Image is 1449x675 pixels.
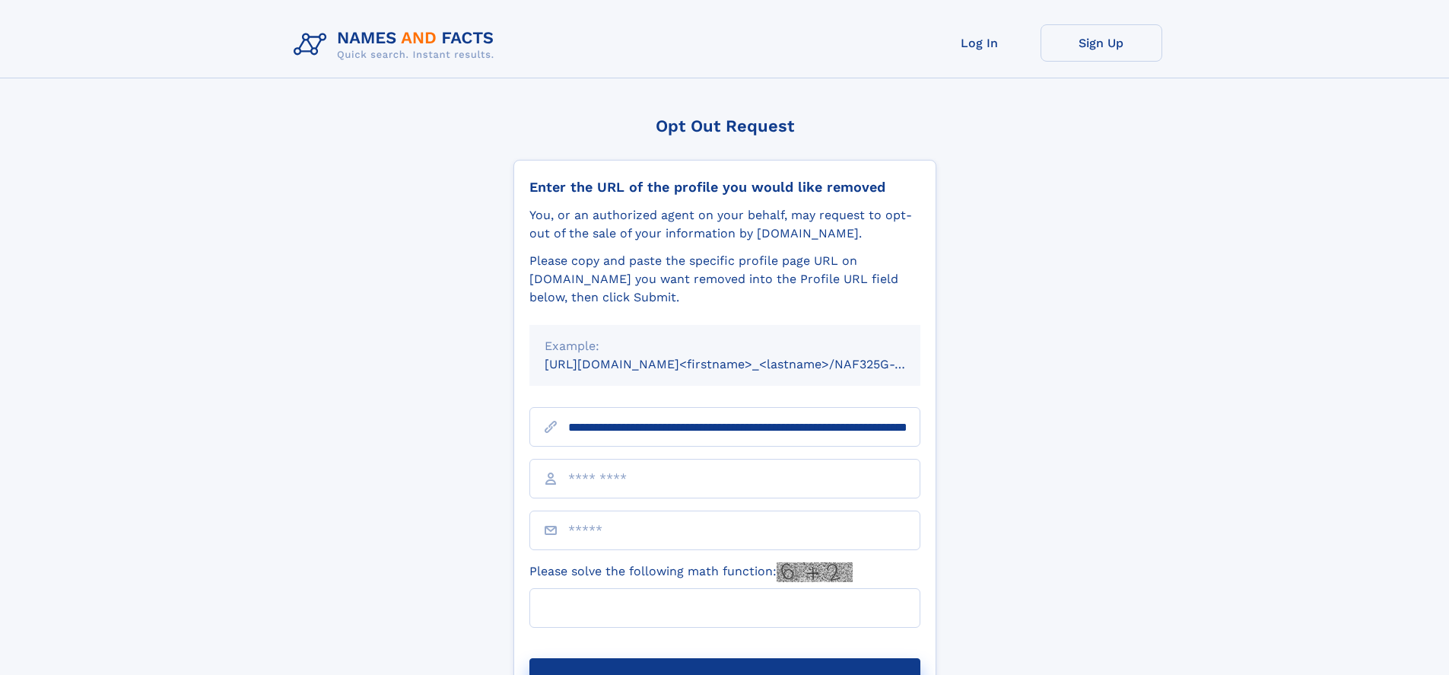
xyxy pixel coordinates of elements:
[288,24,507,65] img: Logo Names and Facts
[1041,24,1162,62] a: Sign Up
[545,337,905,355] div: Example:
[919,24,1041,62] a: Log In
[529,206,920,243] div: You, or an authorized agent on your behalf, may request to opt-out of the sale of your informatio...
[529,562,853,582] label: Please solve the following math function:
[545,357,949,371] small: [URL][DOMAIN_NAME]<firstname>_<lastname>/NAF325G-xxxxxxxx
[529,252,920,307] div: Please copy and paste the specific profile page URL on [DOMAIN_NAME] you want removed into the Pr...
[529,179,920,196] div: Enter the URL of the profile you would like removed
[513,116,936,135] div: Opt Out Request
